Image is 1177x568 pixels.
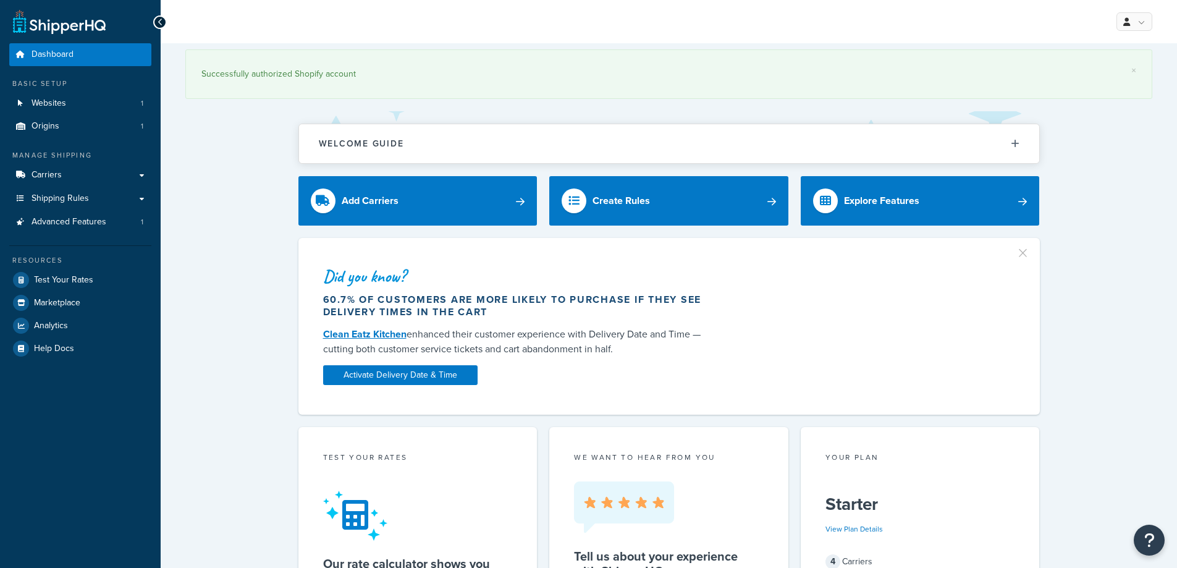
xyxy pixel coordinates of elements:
[323,327,407,341] a: Clean Eatz Kitchen
[32,98,66,109] span: Websites
[593,192,650,210] div: Create Rules
[844,192,919,210] div: Explore Features
[9,115,151,138] a: Origins1
[9,315,151,337] a: Analytics
[32,193,89,204] span: Shipping Rules
[32,121,59,132] span: Origins
[9,92,151,115] a: Websites1
[9,43,151,66] a: Dashboard
[9,337,151,360] a: Help Docs
[323,365,478,385] a: Activate Delivery Date & Time
[32,170,62,180] span: Carriers
[825,523,883,535] a: View Plan Details
[201,66,1136,83] div: Successfully authorized Shopify account
[299,124,1039,163] button: Welcome Guide
[801,176,1040,226] a: Explore Features
[323,268,714,285] div: Did you know?
[34,321,68,331] span: Analytics
[9,115,151,138] li: Origins
[9,78,151,89] div: Basic Setup
[32,49,74,60] span: Dashboard
[1134,525,1165,556] button: Open Resource Center
[9,92,151,115] li: Websites
[9,187,151,210] a: Shipping Rules
[34,298,80,308] span: Marketplace
[825,494,1015,514] h5: Starter
[9,211,151,234] a: Advanced Features1
[323,294,714,318] div: 60.7% of customers are more likely to purchase if they see delivery times in the cart
[141,217,143,227] span: 1
[9,255,151,266] div: Resources
[9,211,151,234] li: Advanced Features
[9,164,151,187] a: Carriers
[319,139,404,148] h2: Welcome Guide
[141,121,143,132] span: 1
[549,176,788,226] a: Create Rules
[323,452,513,466] div: Test your rates
[1131,66,1136,75] a: ×
[9,269,151,291] a: Test Your Rates
[34,344,74,354] span: Help Docs
[574,452,764,463] p: we want to hear from you
[9,150,151,161] div: Manage Shipping
[9,292,151,314] a: Marketplace
[141,98,143,109] span: 1
[825,452,1015,466] div: Your Plan
[32,217,106,227] span: Advanced Features
[342,192,399,210] div: Add Carriers
[34,275,93,286] span: Test Your Rates
[323,327,714,357] div: enhanced their customer experience with Delivery Date and Time — cutting both customer service ti...
[298,176,538,226] a: Add Carriers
